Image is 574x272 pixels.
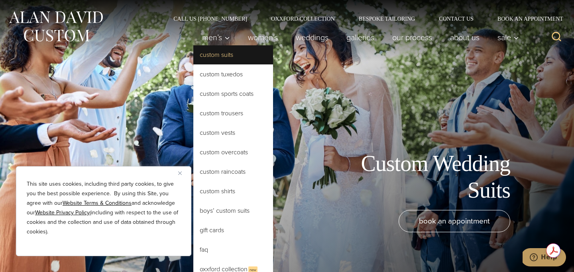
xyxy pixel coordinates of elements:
nav: Secondary Navigation [161,16,566,21]
a: Custom Trousers [193,104,273,123]
a: Bespoke Tailoring [347,16,427,21]
a: book an appointment [399,210,510,232]
a: Call Us [PHONE_NUMBER] [161,16,259,21]
button: View Search Form [547,28,566,47]
span: book an appointment [419,215,490,227]
a: Women’s [239,29,287,45]
a: Our Process [383,29,441,45]
a: FAQ [193,240,273,259]
a: Custom Overcoats [193,143,273,162]
a: Custom Suits [193,45,273,64]
a: Website Privacy Policy [35,208,90,217]
button: Sale sub menu toggle [489,29,523,45]
img: Alan David Custom [8,9,104,44]
button: Child menu of Men’s [193,29,239,45]
a: Oxxford Collection [259,16,347,21]
a: Custom Sports Coats [193,84,273,103]
a: Book an Appointment [486,16,566,21]
a: Contact Us [427,16,486,21]
nav: Primary Navigation [193,29,523,45]
p: This site uses cookies, including third party cookies, to give you the best possible experience. ... [27,179,181,237]
a: Custom Shirts [193,182,273,201]
a: Custom Vests [193,123,273,142]
a: About Us [441,29,489,45]
img: Close [178,171,182,175]
a: Gift Cards [193,221,273,240]
button: Close [178,168,188,178]
a: Galleries [338,29,383,45]
a: Website Terms & Conditions [63,199,132,207]
a: Custom Raincoats [193,162,273,181]
a: Custom Tuxedos [193,65,273,84]
h1: Custom Wedding Suits [331,150,510,204]
a: weddings [287,29,338,45]
a: Boys’ Custom Suits [193,201,273,220]
iframe: Opens a widget where you can chat to one of our agents [523,248,566,268]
